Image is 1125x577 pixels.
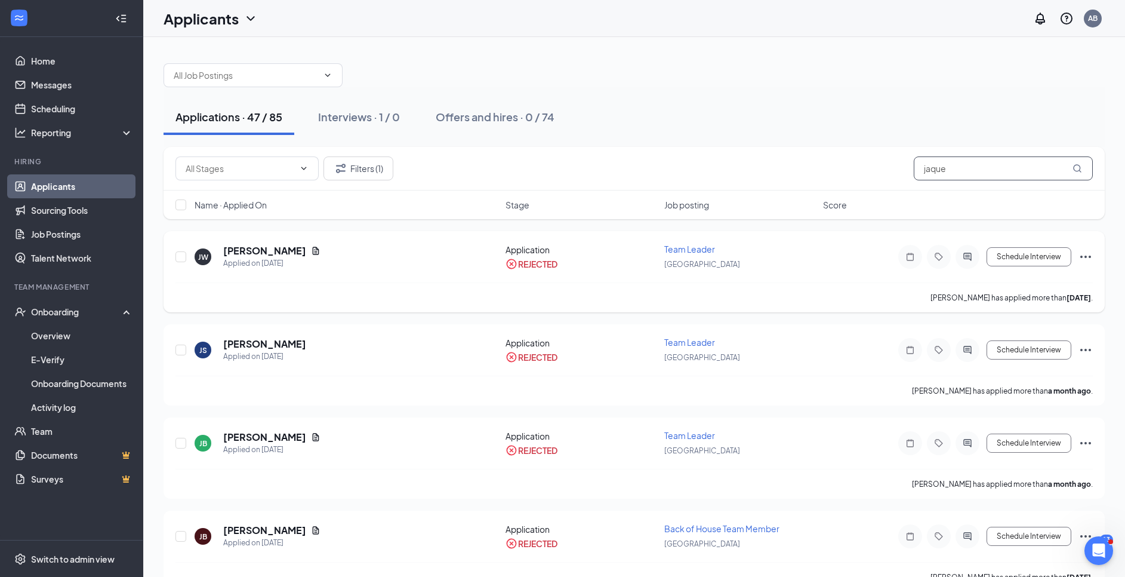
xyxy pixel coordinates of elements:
[318,109,400,124] div: Interviews · 1 / 0
[1078,529,1093,544] svg: Ellipses
[186,162,294,175] input: All Stages
[1072,164,1082,173] svg: MagnifyingGlass
[31,553,115,565] div: Switch to admin view
[223,524,306,537] h5: [PERSON_NAME]
[31,443,133,467] a: DocumentsCrown
[506,199,529,211] span: Stage
[1048,386,1091,395] b: a month ago
[506,351,517,363] svg: CrossCircle
[932,532,946,541] svg: Tag
[244,11,258,26] svg: ChevronDown
[311,246,320,256] svg: Document
[506,538,517,550] svg: CrossCircle
[960,532,975,541] svg: ActiveChat
[223,337,306,351] h5: [PERSON_NAME]
[664,430,715,441] span: Team Leader
[664,523,779,534] span: Back of House Team Member
[912,479,1093,489] p: [PERSON_NAME] has applied more than .
[14,553,26,565] svg: Settings
[932,345,946,355] svg: Tag
[987,434,1071,453] button: Schedule Interview
[223,257,320,269] div: Applied on [DATE]
[223,537,320,549] div: Applied on [DATE]
[960,252,975,262] svg: ActiveChat
[664,446,740,455] span: [GEOGRAPHIC_DATA]
[14,156,131,167] div: Hiring
[311,526,320,535] svg: Document
[903,438,917,448] svg: Note
[323,156,393,180] button: Filter Filters (1)
[31,198,133,222] a: Sourcing Tools
[987,247,1071,266] button: Schedule Interview
[31,127,134,139] div: Reporting
[518,351,557,363] div: REJECTED
[14,127,26,139] svg: Analysis
[664,199,709,211] span: Job posting
[903,532,917,541] svg: Note
[174,69,318,82] input: All Job Postings
[1033,11,1047,26] svg: Notifications
[115,13,127,24] svg: Collapse
[1078,343,1093,357] svg: Ellipses
[223,431,306,444] h5: [PERSON_NAME]
[1067,293,1091,302] b: [DATE]
[223,444,320,456] div: Applied on [DATE]
[31,419,133,443] a: Team
[518,258,557,270] div: REJECTED
[664,539,740,548] span: [GEOGRAPHIC_DATA]
[506,258,517,270] svg: CrossCircle
[823,199,847,211] span: Score
[31,348,133,372] a: E-Verify
[960,345,975,355] svg: ActiveChat
[914,156,1093,180] input: Search in applications
[506,337,657,349] div: Application
[506,430,657,442] div: Application
[518,538,557,550] div: REJECTED
[664,353,740,362] span: [GEOGRAPHIC_DATA]
[932,252,946,262] svg: Tag
[506,523,657,535] div: Application
[1078,250,1093,264] svg: Ellipses
[903,252,917,262] svg: Note
[518,444,557,456] div: REJECTED
[198,252,208,262] div: JW
[199,532,207,542] div: JB
[987,340,1071,360] button: Schedule Interview
[664,244,715,254] span: Team Leader
[195,199,267,211] span: Name · Applied On
[164,8,239,29] h1: Applicants
[14,282,131,292] div: Team Management
[664,337,715,348] span: Team Leader
[223,351,306,363] div: Applied on [DATE]
[175,109,282,124] div: Applications · 47 / 85
[960,438,975,448] svg: ActiveChat
[506,244,657,256] div: Application
[31,306,123,318] div: Onboarding
[31,395,133,419] a: Activity log
[436,109,554,124] div: Offers and hires · 0 / 74
[323,70,332,80] svg: ChevronDown
[31,372,133,395] a: Onboarding Documents
[31,222,133,246] a: Job Postings
[1088,13,1098,23] div: AB
[506,444,517,456] svg: CrossCircle
[664,260,740,269] span: [GEOGRAPHIC_DATA]
[1059,11,1074,26] svg: QuestionInfo
[31,73,133,97] a: Messages
[31,49,133,73] a: Home
[1048,480,1091,489] b: a month ago
[1100,535,1113,545] div: 13
[31,324,133,348] a: Overview
[199,438,207,449] div: JB
[31,174,133,198] a: Applicants
[1078,436,1093,450] svg: Ellipses
[31,467,133,491] a: SurveysCrown
[932,438,946,448] svg: Tag
[31,246,133,270] a: Talent Network
[334,161,348,176] svg: Filter
[299,164,309,173] svg: ChevronDown
[1084,536,1113,565] iframe: Intercom live chat
[14,306,26,318] svg: UserCheck
[223,244,306,257] h5: [PERSON_NAME]
[13,12,25,24] svg: WorkstreamLogo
